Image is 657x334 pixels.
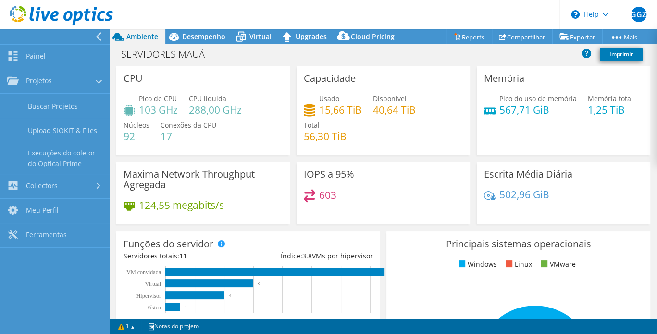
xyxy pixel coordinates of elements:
h4: 1,25 TiB [588,104,633,115]
h3: CPU [124,73,143,84]
h4: 502,96 GiB [499,189,549,200]
span: Virtual [249,32,272,41]
h4: 17 [161,131,216,141]
h4: 92 [124,131,149,141]
h3: Capacidade [304,73,356,84]
span: Desempenho [182,32,225,41]
span: Memória total [588,94,633,103]
span: 11 [179,251,187,260]
h4: 40,64 TiB [373,104,416,115]
a: Compartilhar [492,29,553,44]
a: Notas do projeto [141,320,206,332]
text: Virtual [145,281,161,287]
text: VM convidada [126,269,161,276]
span: CPU líquida [189,94,226,103]
span: 3.8 [302,251,311,260]
h3: Memória [484,73,524,84]
h4: 103 GHz [139,104,178,115]
h1: SERVIDORES MAUÁ [117,49,220,60]
span: Cloud Pricing [351,32,395,41]
span: Total [304,120,320,129]
h3: Funções do servidor [124,239,213,249]
span: Disponível [373,94,407,103]
text: 4 [229,293,232,298]
h4: 288,00 GHz [189,104,242,115]
h3: Principais sistemas operacionais [394,239,643,249]
span: GGZ [631,7,646,22]
h4: 603 [319,190,336,200]
span: Núcleos [124,120,149,129]
a: Mais [602,29,645,44]
h4: 567,71 GiB [499,104,577,115]
a: Reports [446,29,492,44]
span: Ambiente [126,32,158,41]
h3: Maxima Network Throughput Agregada [124,169,283,190]
text: 1 [185,305,187,309]
h4: 56,30 TiB [304,131,347,141]
div: Servidores totais: [124,251,248,261]
text: Hipervisor [136,293,161,299]
span: Upgrades [296,32,327,41]
a: Exportar [552,29,603,44]
a: 1 [112,320,141,332]
li: Linux [503,259,532,270]
h3: IOPS a 95% [304,169,354,180]
li: Windows [456,259,497,270]
h4: 124,55 megabits/s [139,200,224,210]
text: 6 [258,281,260,286]
h3: Escrita Média Diária [484,169,572,180]
div: Índice: VMs por hipervisor [248,251,372,261]
li: VMware [538,259,576,270]
h4: 15,66 TiB [319,104,362,115]
span: Conexões da CPU [161,120,216,129]
svg: \n [571,10,580,19]
span: Pico do uso de memória [499,94,577,103]
tspan: Físico [147,304,161,311]
span: Usado [319,94,339,103]
span: Pico de CPU [139,94,177,103]
a: Imprimir [600,48,643,61]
